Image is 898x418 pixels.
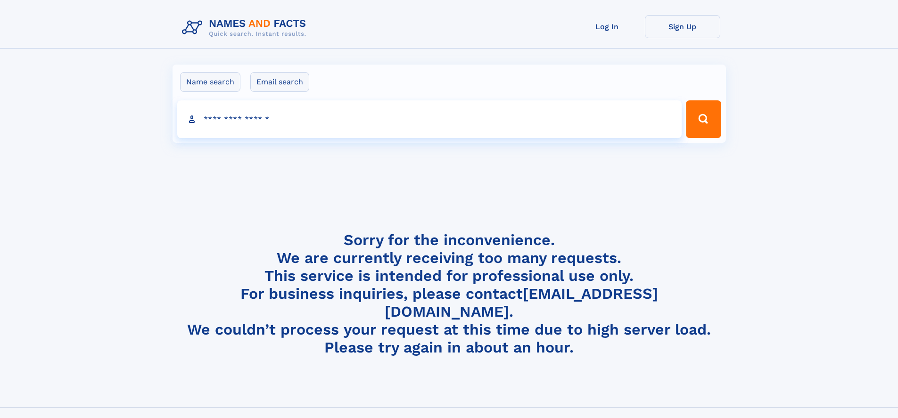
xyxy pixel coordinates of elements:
[178,231,720,357] h4: Sorry for the inconvenience. We are currently receiving too many requests. This service is intend...
[645,15,720,38] a: Sign Up
[686,100,721,138] button: Search Button
[385,285,658,320] a: [EMAIL_ADDRESS][DOMAIN_NAME]
[569,15,645,38] a: Log In
[178,15,314,41] img: Logo Names and Facts
[250,72,309,92] label: Email search
[177,100,682,138] input: search input
[180,72,240,92] label: Name search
